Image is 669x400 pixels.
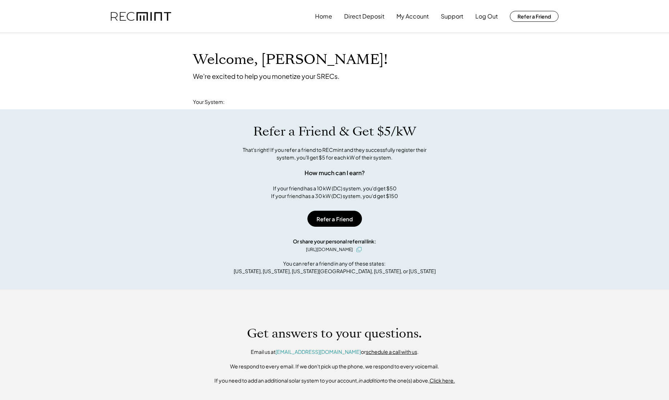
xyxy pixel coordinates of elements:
div: We respond to every email. If we don't pick up the phone, we respond to every voicemail. [230,363,439,370]
em: in addition [358,377,383,384]
h1: Welcome, [PERSON_NAME]! [193,51,388,68]
button: My Account [396,9,429,24]
h1: Refer a Friend & Get $5/kW [253,124,416,139]
div: If your friend has a 10 kW (DC) system, you'd get $50 If your friend has a 30 kW (DC) system, you... [271,185,398,200]
button: Support [441,9,463,24]
button: Refer a Friend [307,211,362,227]
div: Your System: [193,98,225,106]
a: [EMAIL_ADDRESS][DOMAIN_NAME] [275,348,361,355]
h1: Get answers to your questions. [247,326,422,341]
div: That's right! If you refer a friend to RECmint and they successfully register their system, you'l... [235,146,435,161]
u: Click here. [430,377,455,384]
button: Refer a Friend [510,11,559,22]
button: Log Out [475,9,498,24]
button: Home [315,9,332,24]
div: If you need to add an additional solar system to your account, to the one(s) above, [214,377,455,384]
button: click to copy [355,245,363,254]
div: [URL][DOMAIN_NAME] [306,246,353,253]
button: Direct Deposit [344,9,384,24]
img: recmint-logotype%403x.png [111,12,171,21]
a: schedule a call with us [366,348,417,355]
div: You can refer a friend in any of these states: [US_STATE], [US_STATE], [US_STATE][GEOGRAPHIC_DATA... [234,260,436,275]
div: Email us at or . [251,348,419,356]
div: We're excited to help you monetize your SRECs. [193,72,339,80]
div: How much can I earn? [305,169,365,177]
div: Or share your personal referral link: [293,238,376,245]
